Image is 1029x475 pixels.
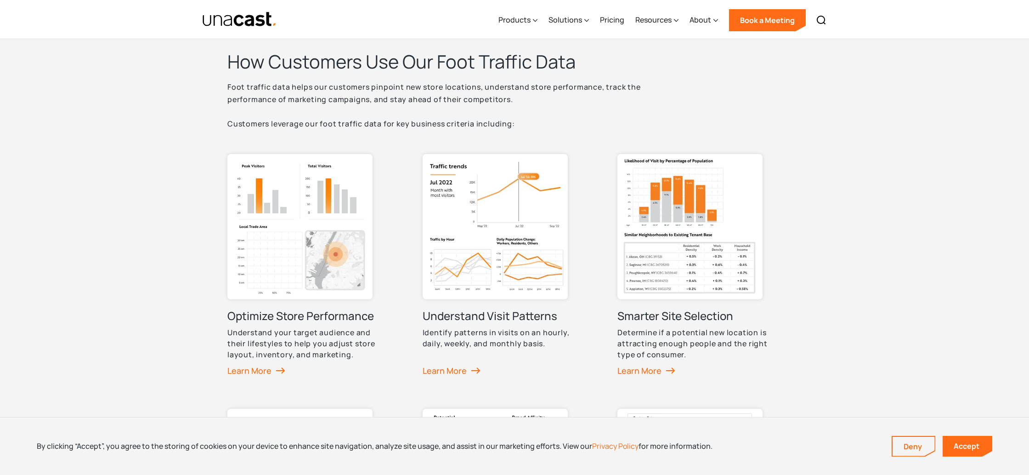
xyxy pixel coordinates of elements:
[498,14,531,25] div: Products
[227,364,285,378] div: Learn More
[227,154,373,299] img: illustration with Peak Visitors, Total Visitors, and Local Trade Area graphs
[37,441,712,451] div: By clicking “Accept”, you agree to the storing of cookies on your device to enhance site navigati...
[227,81,687,130] p: Foot traffic data helps our customers pinpoint new store locations, understand store performance,...
[816,15,827,26] img: Search icon
[548,1,589,39] div: Solutions
[592,441,639,451] a: Privacy Policy
[690,1,718,39] div: About
[617,364,675,378] div: Learn More
[423,327,574,349] p: Identify patterns in visits on an hourly, daily, weekly, and monthly basis.
[690,14,711,25] div: About
[617,154,769,392] a: illustration with Likelihood of Visit by Percentage of Population and Similar Neighborhoods to Ex...
[423,154,568,299] img: illustration with Traffic trends graphs
[227,309,374,323] h3: Optimize Store Performance
[202,11,277,28] a: home
[635,1,678,39] div: Resources
[943,436,992,457] a: Accept
[423,154,574,392] a: illustration with Traffic trends graphsUnderstand Visit PatternsIdentify patterns in visits on an...
[498,1,537,39] div: Products
[202,11,277,28] img: Unacast text logo
[635,14,672,25] div: Resources
[617,309,733,323] h3: Smarter Site Selection
[617,327,769,360] p: Determine if a potential new location is attracting enough people and the right type of consumer.
[227,50,687,74] h2: How Customers Use Our Foot Traffic Data
[600,1,624,39] a: Pricing
[423,364,481,378] div: Learn More
[227,327,379,360] p: Understand your target audience and their lifestyles to help you adjust store layout, inventory, ...
[227,154,379,392] a: illustration with Peak Visitors, Total Visitors, and Local Trade Area graphsOptimize Store Perfor...
[729,9,806,31] a: Book a Meeting
[548,14,582,25] div: Solutions
[893,437,935,456] a: Deny
[423,309,557,323] h3: Understand Visit Patterns
[617,154,763,299] img: illustration with Likelihood of Visit by Percentage of Population and Similar Neighborhoods to Ex...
